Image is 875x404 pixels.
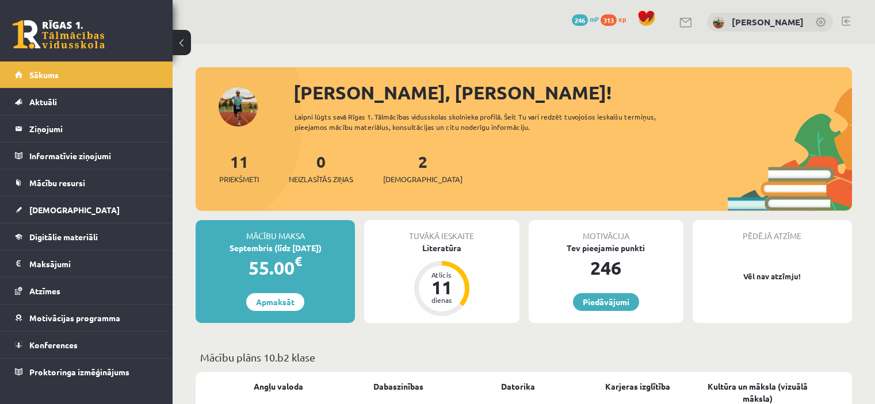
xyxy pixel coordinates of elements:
[364,220,519,242] div: Tuvākā ieskaite
[295,111,689,132] div: Laipni lūgts savā Rīgas 1. Tālmācības vidusskolas skolnieka profilā. Šeit Tu vari redzēt tuvojošo...
[15,359,158,385] a: Proktoringa izmēģinājums
[196,254,355,282] div: 55.00
[425,278,459,297] div: 11
[29,367,129,377] span: Proktoringa izmēģinājums
[693,220,852,242] div: Pēdējā atzīme
[529,220,683,242] div: Motivācija
[15,251,158,277] a: Maksājumi
[15,278,158,304] a: Atzīmes
[196,220,355,242] div: Mācību maksa
[364,242,519,254] div: Literatūra
[29,97,57,107] span: Aktuāli
[246,293,304,311] a: Apmaksāt
[425,297,459,303] div: dienas
[29,116,158,142] legend: Ziņojumi
[29,251,158,277] legend: Maksājumi
[605,380,670,393] a: Karjeras izglītība
[196,242,355,254] div: Septembris (līdz [DATE])
[29,205,120,215] span: [DEMOGRAPHIC_DATA]
[219,151,259,185] a: 11Priekšmeti
[29,313,120,323] span: Motivācijas programma
[29,232,98,242] span: Digitālie materiāli
[29,178,85,188] span: Mācību resursi
[15,89,158,115] a: Aktuāli
[29,286,60,296] span: Atzīmes
[15,305,158,331] a: Motivācijas programma
[200,349,847,365] p: Mācību plāns 10.b2 klase
[15,61,158,88] a: Sākums
[601,14,632,24] a: 313 xp
[601,14,617,26] span: 313
[289,174,353,185] span: Neizlasītās ziņas
[15,332,158,358] a: Konferences
[529,242,683,254] div: Tev pieejamie punkti
[364,242,519,318] a: Literatūra Atlicis 11 dienas
[293,79,852,106] div: [PERSON_NAME], [PERSON_NAME]!
[289,151,353,185] a: 0Neizlasītās ziņas
[219,174,259,185] span: Priekšmeti
[254,380,303,393] a: Angļu valoda
[383,151,463,185] a: 2[DEMOGRAPHIC_DATA]
[573,293,639,311] a: Piedāvājumi
[572,14,588,26] span: 246
[373,380,423,393] a: Dabaszinības
[501,380,535,393] a: Datorika
[295,253,302,270] span: €
[13,20,105,49] a: Rīgas 1. Tālmācības vidusskola
[15,170,158,196] a: Mācību resursi
[15,197,158,223] a: [DEMOGRAPHIC_DATA]
[529,254,683,282] div: 246
[732,16,804,28] a: [PERSON_NAME]
[698,271,846,282] p: Vēl nav atzīmju!
[618,14,626,24] span: xp
[15,116,158,142] a: Ziņojumi
[29,70,59,80] span: Sākums
[29,143,158,169] legend: Informatīvie ziņojumi
[29,340,78,350] span: Konferences
[713,17,724,29] img: Toms Tarasovs
[15,143,158,169] a: Informatīvie ziņojumi
[425,271,459,278] div: Atlicis
[572,14,599,24] a: 246 mP
[383,174,463,185] span: [DEMOGRAPHIC_DATA]
[15,224,158,250] a: Digitālie materiāli
[590,14,599,24] span: mP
